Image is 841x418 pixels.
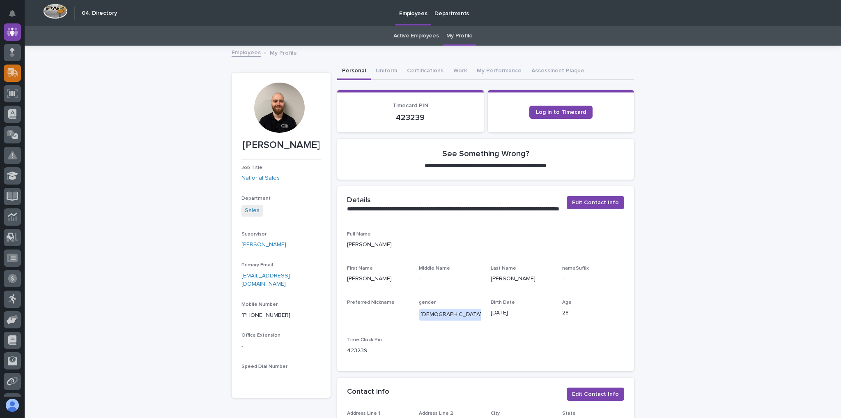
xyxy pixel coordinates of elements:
[347,388,389,397] h2: Contact Info
[529,106,593,119] a: Log in to Timecard
[371,63,402,80] button: Uniform
[4,397,21,414] button: users-avatar
[347,240,624,249] p: [PERSON_NAME]
[347,346,409,355] p: 423239
[241,139,321,151] p: [PERSON_NAME]
[526,63,589,80] button: Assessment Plaque
[347,232,371,237] span: Full Name
[241,196,271,201] span: Department
[572,199,619,207] span: Edit Contact Info
[232,47,261,57] a: Employees
[241,240,286,249] a: [PERSON_NAME]
[491,266,516,271] span: Last Name
[567,196,624,209] button: Edit Contact Info
[241,174,280,182] a: National Sales
[347,266,373,271] span: First Name
[347,275,409,283] p: [PERSON_NAME]
[347,196,371,205] h2: Details
[491,309,553,317] p: [DATE]
[536,109,586,115] span: Log in to Timecard
[402,63,448,80] button: Certifications
[241,302,278,307] span: Mobile Number
[347,300,395,305] span: Preferred Nickname
[419,300,436,305] span: gender
[446,26,473,46] a: My Profile
[347,411,380,416] span: Address Line 1
[241,364,287,369] span: Speed Dial Number
[10,10,21,23] div: Notifications
[241,312,290,318] a: [PHONE_NUMBER]
[82,10,117,17] h2: 04. Directory
[442,149,529,159] h2: See Something Wrong?
[347,309,409,317] p: -
[562,275,624,283] p: -
[419,411,453,416] span: Address Line 2
[241,165,262,170] span: Job Title
[562,309,624,317] p: 28
[562,300,572,305] span: Age
[241,342,321,351] p: -
[419,275,481,283] p: -
[241,232,267,237] span: Supervisor
[241,373,321,381] p: -
[562,411,576,416] span: State
[419,266,450,271] span: Middle Name
[4,5,21,22] button: Notifications
[337,63,371,80] button: Personal
[347,113,474,122] p: 423239
[241,273,290,287] a: [EMAIL_ADDRESS][DOMAIN_NAME]
[572,390,619,398] span: Edit Contact Info
[448,63,472,80] button: Work
[393,26,439,46] a: Active Employees
[393,103,428,109] span: Timecard PIN
[245,206,260,215] a: Sales
[241,263,273,268] span: Primary Email
[347,337,382,342] span: Time Clock Pin
[567,388,624,401] button: Edit Contact Info
[241,333,280,338] span: Office Extension
[419,309,483,321] div: [DEMOGRAPHIC_DATA]
[491,411,500,416] span: City
[43,4,67,19] img: Workspace Logo
[491,275,553,283] p: [PERSON_NAME]
[562,266,589,271] span: nameSuffix
[270,48,297,57] p: My Profile
[472,63,526,80] button: My Performance
[491,300,515,305] span: Birth Date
